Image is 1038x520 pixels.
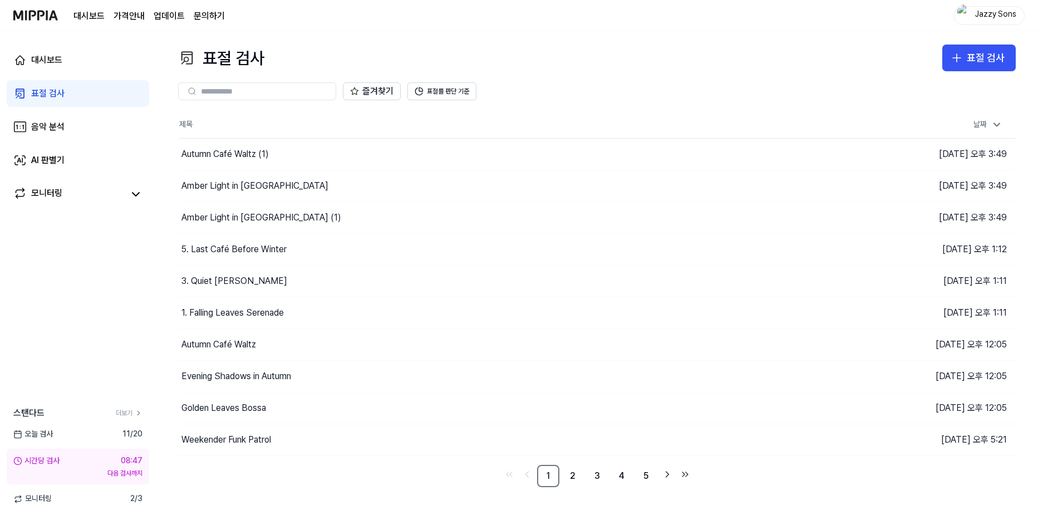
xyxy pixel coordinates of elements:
[635,465,657,487] a: 5
[806,202,1016,233] td: [DATE] 오후 3:49
[181,148,269,161] div: Autumn Café Waltz (1)
[806,233,1016,265] td: [DATE] 오후 1:12
[13,455,60,467] div: 시간당 검사
[178,465,1016,487] nav: pagination
[181,211,341,224] div: Amber Light in [GEOGRAPHIC_DATA] (1)
[806,360,1016,392] td: [DATE] 오후 12:05
[130,493,142,504] span: 2 / 3
[806,328,1016,360] td: [DATE] 오후 12:05
[806,265,1016,297] td: [DATE] 오후 1:11
[181,338,256,351] div: Autumn Café Waltz
[7,114,149,140] a: 음악 분석
[13,469,142,478] div: 다음 검사까지
[407,82,476,100] button: 표절률 판단 기준
[194,9,225,23] a: 문의하기
[122,429,142,440] span: 11 / 20
[7,47,149,73] a: 대시보드
[537,465,559,487] a: 1
[178,111,806,138] th: 제목
[957,4,971,27] img: profile
[73,9,105,23] a: 대시보드
[31,87,65,100] div: 표절 검사
[967,50,1005,66] div: 표절 검사
[942,45,1016,71] button: 표절 검사
[181,179,328,193] div: Amber Light in [GEOGRAPHIC_DATA]
[114,9,145,23] button: 가격안내
[31,53,62,67] div: 대시보드
[181,370,291,383] div: Evening Shadows in Autumn
[116,409,142,418] a: 더보기
[806,392,1016,424] td: [DATE] 오후 12:05
[806,170,1016,202] td: [DATE] 오후 3:49
[806,297,1016,328] td: [DATE] 오후 1:11
[806,424,1016,455] td: [DATE] 오후 5:21
[501,467,517,482] a: Go to first page
[586,465,608,487] a: 3
[974,9,1017,21] div: Jazzy Sons
[562,465,584,487] a: 2
[13,187,125,202] a: 모니터링
[181,243,287,256] div: 5. Last Café Before Winter
[343,82,401,100] button: 즐겨찾기
[953,6,1025,25] button: profileJazzy Sons
[13,406,45,420] span: 스탠다드
[13,429,53,440] span: 오늘 검사
[181,401,266,415] div: Golden Leaves Bossa
[7,80,149,107] a: 표절 검사
[969,116,1007,134] div: 날짜
[611,465,633,487] a: 4
[31,187,62,202] div: 모니터링
[7,147,149,174] a: AI 판별기
[121,455,142,467] div: 08:47
[677,467,693,482] a: Go to last page
[660,467,675,482] a: Go to next page
[181,306,284,320] div: 1. Falling Leaves Serenade
[178,45,264,71] div: 표절 검사
[181,274,287,288] div: 3. Quiet [PERSON_NAME]
[13,493,52,504] span: 모니터링
[806,138,1016,170] td: [DATE] 오후 3:49
[181,433,271,447] div: Weekender Funk Patrol
[154,9,185,23] a: 업데이트
[31,154,65,167] div: AI 판별기
[519,467,535,482] a: Go to previous page
[31,120,65,134] div: 음악 분석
